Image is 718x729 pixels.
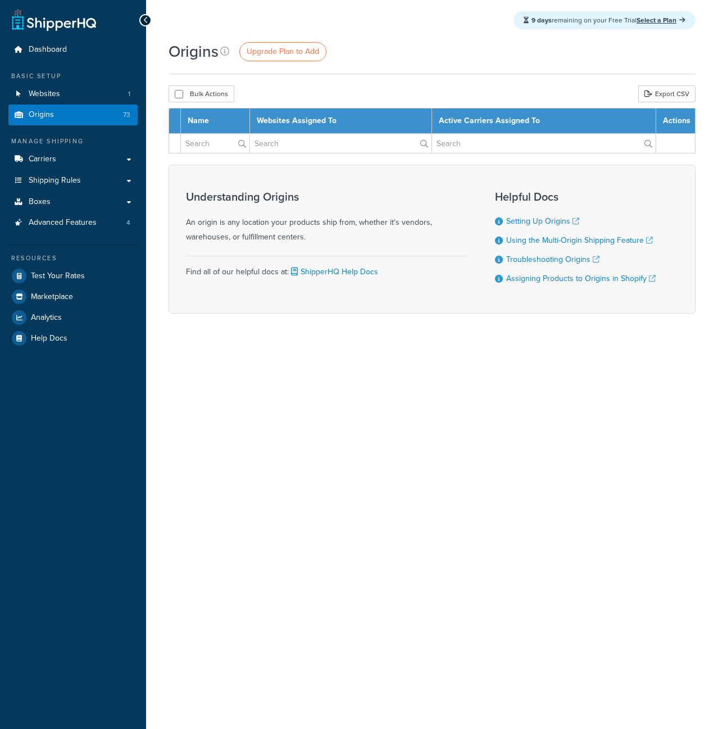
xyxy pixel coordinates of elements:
[29,45,67,55] span: Dashboard
[12,8,96,31] a: ShipperHQ Home
[169,85,234,102] button: Bulk Actions
[506,234,653,246] a: Using the Multi-Origin Shipping Feature
[8,287,138,307] a: Marketplace
[637,15,685,25] a: Select a Plan
[8,192,138,212] a: Boxes
[29,218,97,228] span: Advanced Features
[29,176,81,185] span: Shipping Rules
[8,253,138,263] div: Resources
[531,15,552,25] strong: 9 days
[656,108,696,134] th: Actions
[8,212,138,233] li: Advanced Features
[8,149,138,170] a: Carriers
[432,134,656,153] input: Search
[8,71,138,81] div: Basic Setup
[8,84,138,105] a: Websites 1
[250,134,432,153] input: Search
[31,271,85,281] span: Test Your Rates
[506,215,579,227] a: Setting Up Origins
[128,89,130,99] span: 1
[8,84,138,105] li: Websites
[29,89,60,99] span: Websites
[123,110,130,120] span: 73
[8,266,138,286] a: Test Your Rates
[8,307,138,328] a: Analytics
[506,253,599,265] a: Troubleshooting Origins
[181,108,250,134] th: Name
[186,191,467,244] div: An origin is any location your products ship from, whether it's vendors, warehouses, or fulfillme...
[186,256,467,279] div: Find all of our helpful docs at:
[8,137,138,146] div: Manage Shipping
[31,334,67,343] span: Help Docs
[8,212,138,233] a: Advanced Features 4
[432,108,656,134] th: Active Carriers Assigned To
[513,11,696,29] div: remaining on your Free Trial
[8,105,138,125] li: Origins
[29,155,56,164] span: Carriers
[506,273,656,284] a: Assigning Products to Origins in Shopify
[29,110,54,120] span: Origins
[249,108,432,134] th: Websites Assigned To
[239,42,326,61] a: Upgrade Plan to Add
[495,191,656,203] h3: Helpful Docs
[186,191,467,203] h3: Understanding Origins
[8,328,138,348] a: Help Docs
[31,292,73,302] span: Marketplace
[169,40,219,62] h1: Origins
[29,197,51,207] span: Boxes
[31,313,62,323] span: Analytics
[638,85,696,102] a: Export CSV
[181,134,249,153] input: Search
[247,46,319,57] span: Upgrade Plan to Add
[8,170,138,191] a: Shipping Rules
[289,266,378,278] a: ShipperHQ Help Docs
[8,39,138,60] a: Dashboard
[8,105,138,125] a: Origins 73
[126,218,130,228] span: 4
